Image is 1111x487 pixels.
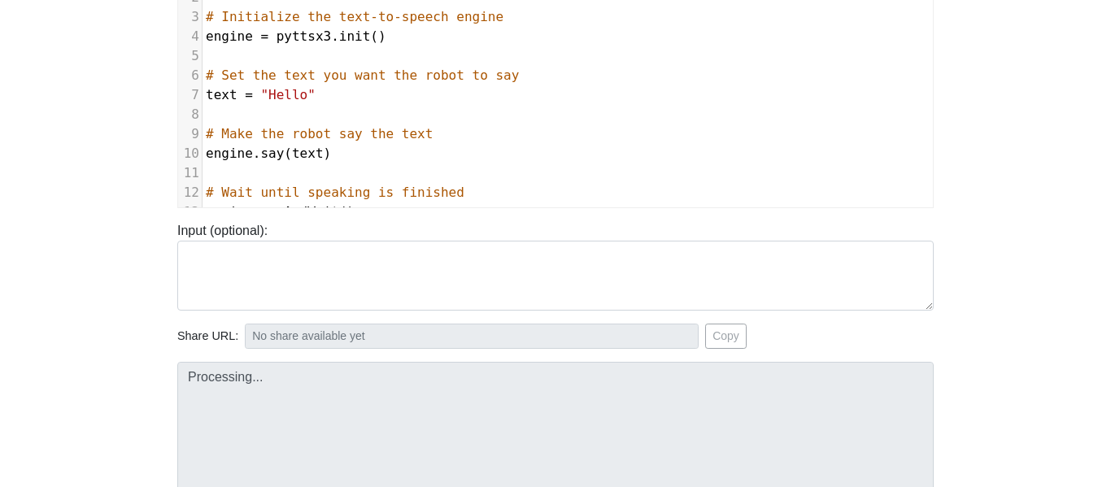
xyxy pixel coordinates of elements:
[178,202,202,222] div: 13
[178,183,202,202] div: 12
[705,324,747,349] button: Copy
[260,146,284,161] span: say
[178,105,202,124] div: 8
[178,144,202,163] div: 10
[178,163,202,183] div: 11
[277,28,331,44] span: pyttsx3
[178,85,202,105] div: 7
[206,9,503,24] span: # Initialize the text-to-speech engine
[206,146,331,161] span: . ( )
[206,126,433,141] span: # Make the robot say the text
[206,146,253,161] span: engine
[206,185,464,200] span: # Wait until speaking is finished
[178,7,202,27] div: 3
[165,221,946,311] div: Input (optional):
[292,146,324,161] span: text
[245,87,253,102] span: =
[206,67,519,83] span: # Set the text you want the robot to say
[206,28,386,44] span: . ()
[178,66,202,85] div: 6
[260,204,338,220] span: runAndWait
[177,328,238,346] span: Share URL:
[260,87,315,102] span: "Hello"
[206,87,237,102] span: text
[339,28,371,44] span: init
[245,324,699,349] input: No share available yet
[260,28,268,44] span: =
[178,124,202,144] div: 9
[178,46,202,66] div: 5
[206,28,253,44] span: engine
[206,204,253,220] span: engine
[206,204,355,220] span: . ()
[178,27,202,46] div: 4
